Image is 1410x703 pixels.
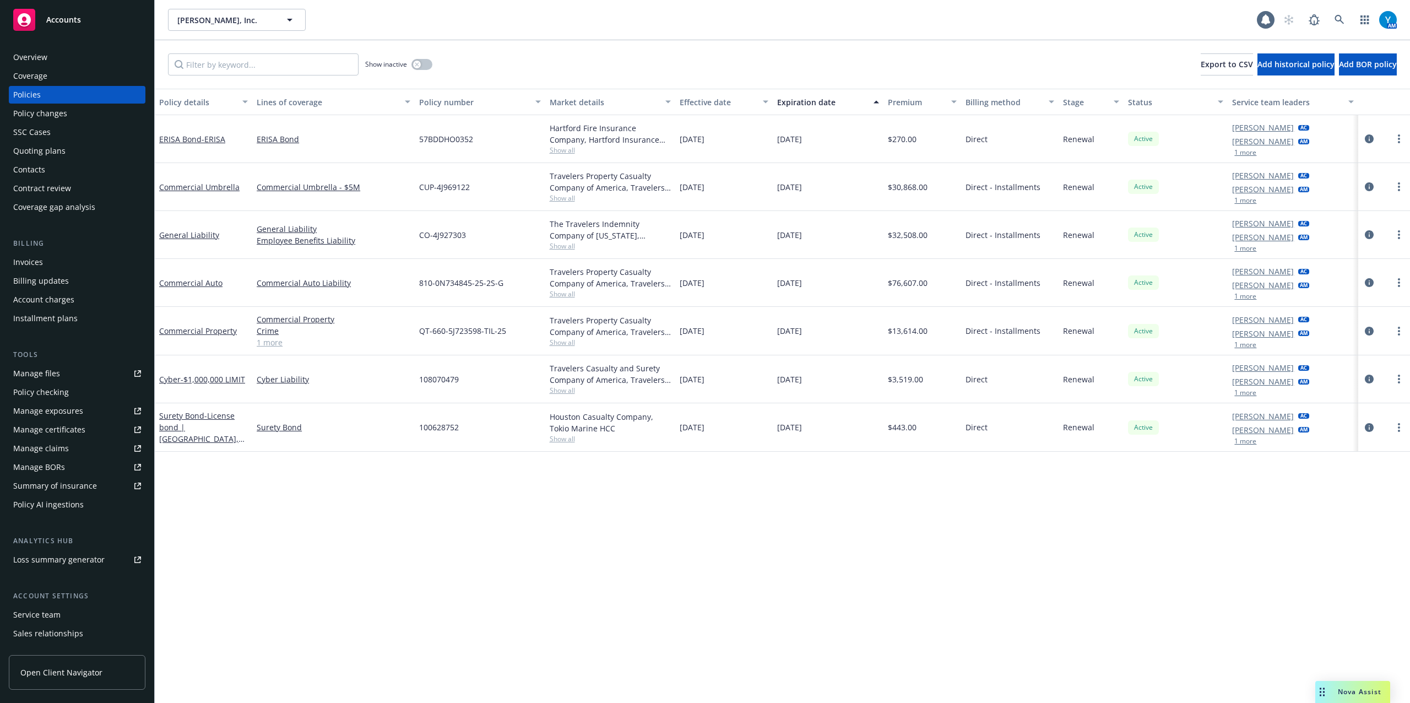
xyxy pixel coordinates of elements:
a: Start snowing [1278,9,1300,31]
span: Direct - Installments [966,229,1040,241]
div: Summary of insurance [13,477,97,495]
div: Billing method [966,96,1042,108]
div: Status [1128,96,1211,108]
span: Active [1132,374,1154,384]
a: circleInformation [1363,325,1376,338]
a: Surety Bond [257,421,410,433]
a: Summary of insurance [9,477,145,495]
div: Loss summary generator [13,551,105,569]
span: $32,508.00 [888,229,928,241]
a: Manage BORs [9,458,145,476]
a: Overview [9,48,145,66]
span: $3,519.00 [888,374,923,385]
a: Policy changes [9,105,145,122]
span: Show all [550,434,671,444]
a: Billing updates [9,272,145,290]
a: Invoices [9,253,145,271]
span: Show all [550,193,671,203]
a: Commercial Property [257,313,410,325]
a: Policies [9,86,145,104]
div: Invoices [13,253,43,271]
a: Commercial Auto Liability [257,277,410,289]
div: Service team [13,606,61,624]
a: Service team [9,606,145,624]
span: [DATE] [777,229,802,241]
span: [DATE] [777,133,802,145]
a: Coverage gap analysis [9,198,145,216]
a: Manage exposures [9,402,145,420]
button: 1 more [1234,149,1256,156]
span: [DATE] [777,181,802,193]
a: more [1392,372,1406,386]
span: Active [1132,230,1154,240]
span: Open Client Navigator [20,667,102,678]
button: Export to CSV [1201,53,1253,75]
div: The Travelers Indemnity Company of [US_STATE], Travelers Insurance [550,218,671,241]
a: [PERSON_NAME] [1232,314,1294,326]
span: 100628752 [419,421,459,433]
a: Switch app [1354,9,1376,31]
button: 1 more [1234,438,1256,445]
a: Policy checking [9,383,145,401]
a: ERISA Bond [257,133,410,145]
span: [DATE] [680,325,704,337]
a: more [1392,325,1406,338]
span: Show all [550,289,671,299]
a: circleInformation [1363,132,1376,145]
div: Travelers Property Casualty Company of America, Travelers Insurance [550,170,671,193]
div: Effective date [680,96,756,108]
button: Policy number [415,89,545,115]
button: Nova Assist [1315,681,1390,703]
div: Tools [9,349,145,360]
div: Related accounts [13,643,77,661]
a: Search [1328,9,1351,31]
span: Direct [966,133,988,145]
span: [DATE] [680,421,704,433]
div: Lines of coverage [257,96,398,108]
span: Show inactive [365,60,407,69]
span: Active [1132,278,1154,288]
a: Cyber Liability [257,374,410,385]
div: Houston Casualty Company, Tokio Marine HCC [550,411,671,434]
a: Employee Benefits Liability [257,235,410,246]
a: [PERSON_NAME] [1232,266,1294,277]
span: Direct - Installments [966,277,1040,289]
div: Market details [550,96,659,108]
div: Overview [13,48,47,66]
a: Policy AI ingestions [9,496,145,513]
a: Accounts [9,4,145,35]
a: more [1392,132,1406,145]
span: QT-660-5J723598-TIL-25 [419,325,506,337]
span: Renewal [1063,181,1094,193]
span: $270.00 [888,133,916,145]
button: Premium [883,89,962,115]
span: Renewal [1063,421,1094,433]
span: [DATE] [680,133,704,145]
a: Commercial Umbrella [159,182,240,192]
div: Installment plans [13,310,78,327]
button: Add historical policy [1257,53,1335,75]
a: [PERSON_NAME] [1232,122,1294,133]
div: Contacts [13,161,45,179]
span: [DATE] [680,374,704,385]
div: Policy number [419,96,528,108]
span: Renewal [1063,277,1094,289]
a: [PERSON_NAME] [1232,170,1294,181]
a: SSC Cases [9,123,145,141]
span: Active [1132,326,1154,336]
a: Loss summary generator [9,551,145,569]
span: Active [1132,182,1154,192]
button: Status [1124,89,1228,115]
a: ERISA Bond [159,134,225,144]
div: Policy details [159,96,236,108]
a: [PERSON_NAME] [1232,218,1294,229]
a: circleInformation [1363,372,1376,386]
a: circleInformation [1363,228,1376,241]
div: Billing [9,238,145,249]
button: Market details [545,89,675,115]
span: Show all [550,145,671,155]
a: [PERSON_NAME] [1232,183,1294,195]
button: Effective date [675,89,773,115]
a: Crime [257,325,410,337]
